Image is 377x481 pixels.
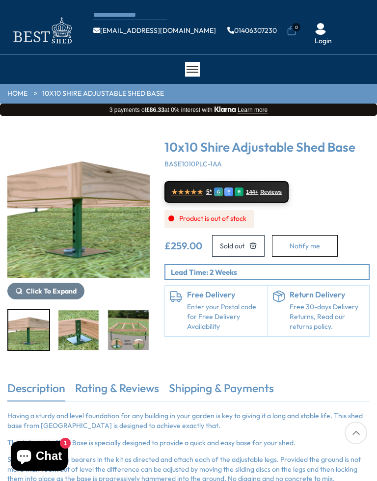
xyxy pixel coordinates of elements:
div: 3 / 5 [107,309,150,351]
img: 10x10 Shire Adjustable Shed Base [7,135,150,278]
span: 0 [292,23,300,31]
h6: Return Delivery [290,291,365,299]
span: 144+ [246,189,258,195]
p: Lead Time: 2 Weeks [171,267,369,277]
a: Rating & Reviews [75,380,159,401]
p: Free 30-days Delivery Returns, Read our returns policy. [290,302,365,331]
a: [EMAIL_ADDRESS][DOMAIN_NAME] [93,27,216,34]
a: Enter your Postal code for Free Delivery Availability [187,302,262,331]
img: User Icon [315,23,326,35]
ins: £259.00 [164,241,202,251]
span: Click To Expand [26,287,77,295]
a: Description [7,380,65,401]
a: Login [315,36,332,46]
div: G [214,187,223,196]
a: 01406307230 [227,27,277,34]
button: Notify me [272,235,338,257]
h3: 10x10 Shire Adjustable Shed Base [164,140,370,155]
button: Add to Cart [212,235,265,257]
a: Shipping & Payments [169,380,274,401]
inbox-online-store-chat: Shopify online store chat [8,441,71,473]
span: ★★★★★ [171,188,203,196]
img: logo [7,15,76,47]
a: HOME [7,89,27,99]
a: 0 [287,26,296,36]
button: Click To Expand [7,283,84,299]
p: The Adjustable Shed Base is specially designed to provide a quick and easy base for your shed. [7,438,370,448]
h6: Free Delivery [187,291,262,299]
p: Having a sturdy and level foundation for any building in your garden is key to giving it a long a... [7,411,370,430]
span: Sold out [220,242,244,249]
div: 1 / 5 [7,135,150,299]
div: E [224,187,233,196]
img: adjustbaseheighthigh_4ade4dbc-cadb-4cd5-9e55-9a095da95859_200x200.jpg [8,310,49,350]
img: Adjustbaseheightlow_2ec8a162-e60b-4cd7-94f9-ace2c889b2b1_200x200.jpg [58,310,99,350]
img: Adjustbaseheight2_d3599b39-931d-471b-a050-f097fa9d181a_200x200.jpg [108,310,149,350]
span: Reviews [260,189,282,195]
a: ★★★★★ 5* G E R 144+ Reviews [164,181,289,203]
div: R [235,187,243,196]
div: 2 / 5 [57,309,100,351]
a: 10x10 Shire Adjustable Shed Base [42,89,164,99]
span: BASE1010PLC-1AA [164,160,222,168]
div: Product is out of stock [164,210,254,228]
div: 1 / 5 [7,309,50,351]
